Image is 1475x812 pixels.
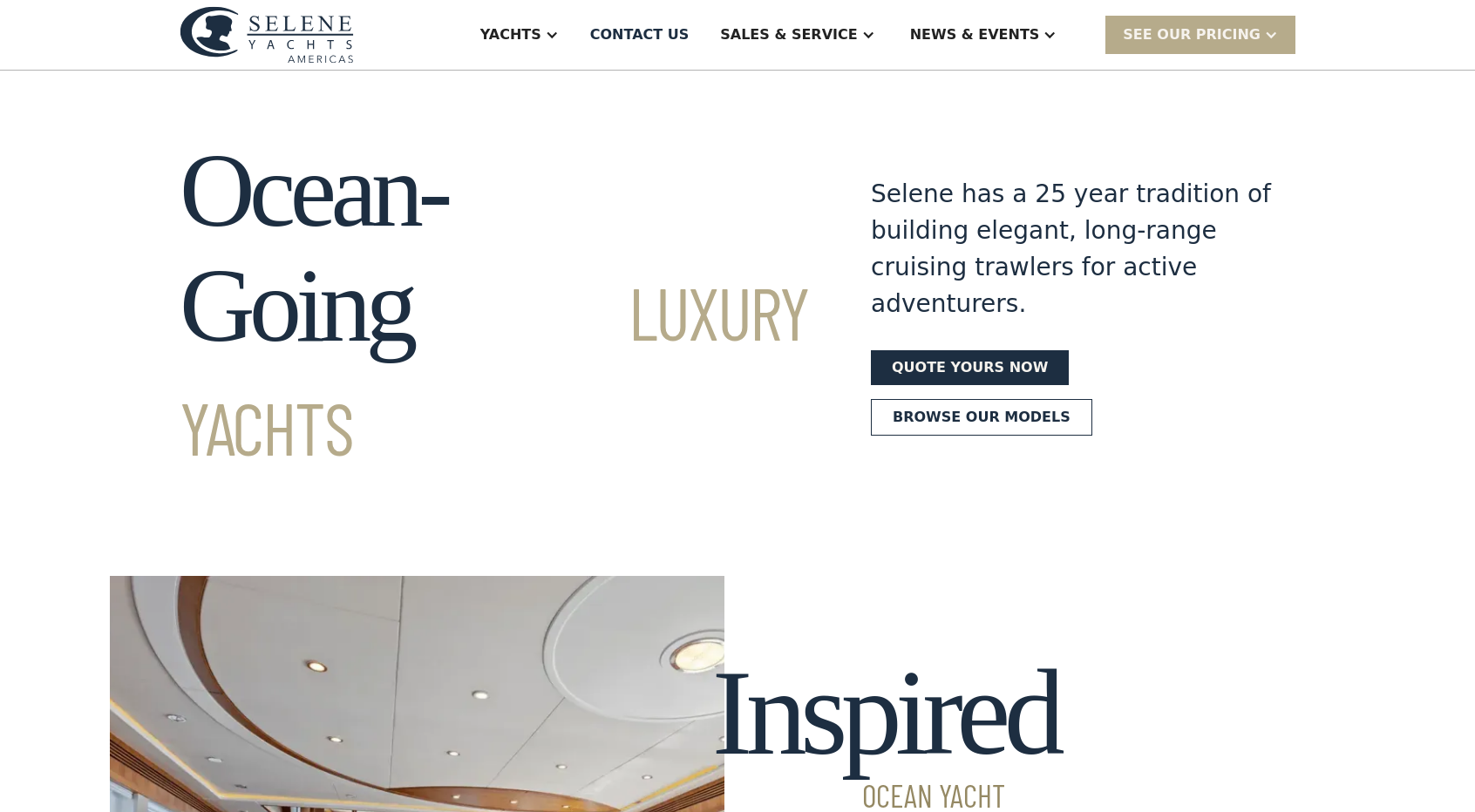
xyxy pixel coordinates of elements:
[910,24,1040,45] div: News & EVENTS
[590,24,690,45] div: Contact US
[180,267,808,470] span: Luxury Yachts
[871,350,1069,385] a: Quote yours now
[871,399,1092,436] a: Browse our models
[1123,24,1261,45] div: SEE Our Pricing
[480,24,541,45] div: Yachts
[712,780,1058,811] span: Ocean Yacht
[180,133,808,478] h1: Ocean-Going
[871,176,1272,322] div: Selene has a 25 year tradition of building elegant, long-range cruising trawlers for active adven...
[180,6,354,63] img: logo
[720,24,857,45] div: Sales & Service
[1105,16,1295,53] div: SEE Our Pricing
